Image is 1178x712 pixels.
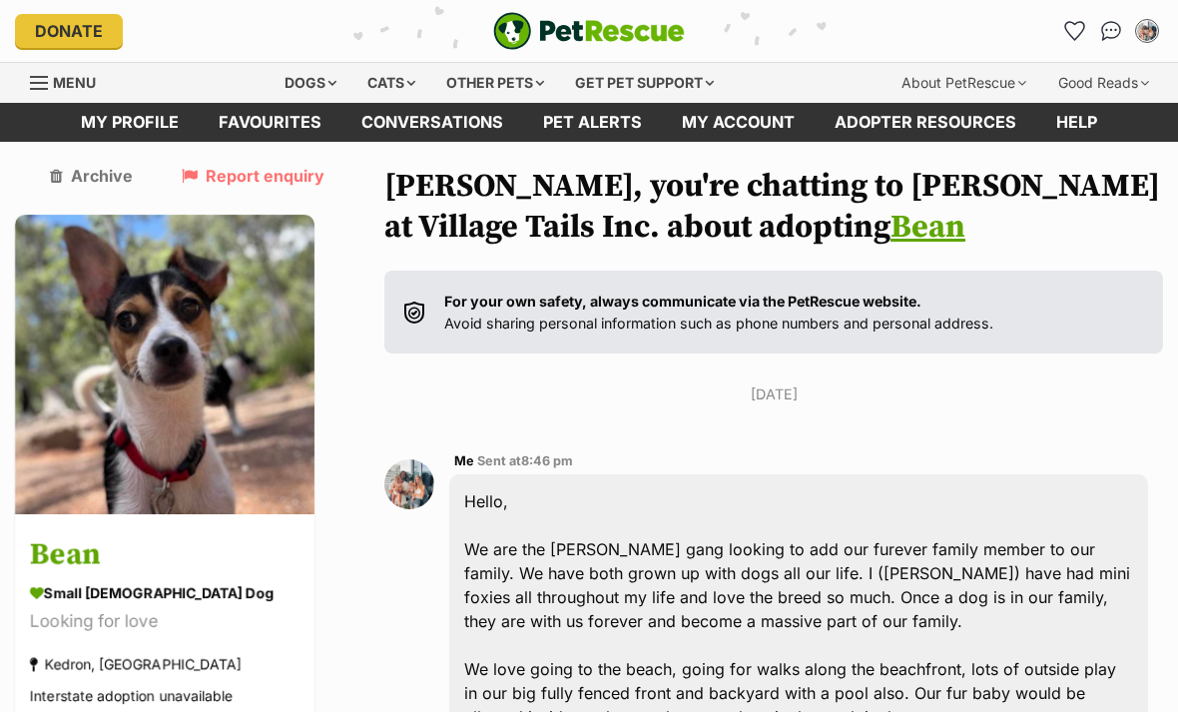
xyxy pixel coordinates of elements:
[561,63,728,103] div: Get pet support
[1137,21,1157,41] img: Kate yarnold profile pic
[1101,21,1122,41] img: chat-41dd97257d64d25036548639549fe6c8038ab92f7586957e7f3b1b290dea8141.svg
[1044,63,1163,103] div: Good Reads
[887,63,1040,103] div: About PetRescue
[493,12,685,50] a: PetRescue
[271,63,350,103] div: Dogs
[1059,15,1091,47] a: Favourites
[1036,103,1117,142] a: Help
[1095,15,1127,47] a: Conversations
[1059,15,1163,47] ul: Account quick links
[30,63,110,99] a: Menu
[199,103,341,142] a: Favourites
[815,103,1036,142] a: Adopter resources
[384,167,1163,250] h1: [PERSON_NAME], you're chatting to [PERSON_NAME] at Village Tails Inc. about adopting
[432,63,558,103] div: Other pets
[15,14,123,48] a: Donate
[662,103,815,142] a: My account
[30,650,242,677] div: Kedron, [GEOGRAPHIC_DATA]
[444,293,921,310] strong: For your own safety, always communicate via the PetRescue website.
[384,383,1163,404] p: [DATE]
[523,103,662,142] a: Pet alerts
[477,453,573,468] span: Sent at
[50,167,133,185] a: Archive
[30,687,233,704] span: Interstate adoption unavailable
[444,291,993,334] p: Avoid sharing personal information such as phone numbers and personal address.
[890,208,965,248] a: Bean
[30,582,299,603] div: small [DEMOGRAPHIC_DATA] Dog
[182,167,324,185] a: Report enquiry
[353,63,429,103] div: Cats
[521,453,573,468] span: 8:46 pm
[1131,15,1163,47] button: My account
[30,608,299,635] div: Looking for love
[15,215,314,514] img: Bean
[341,103,523,142] a: conversations
[454,453,474,468] span: Me
[61,103,199,142] a: My profile
[30,532,299,577] h3: Bean
[493,12,685,50] img: logo-e224e6f780fb5917bec1dbf3a21bbac754714ae5b6737aabdf751b685950b380.svg
[384,459,434,509] img: Kate yarnold profile pic
[53,74,96,91] span: Menu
